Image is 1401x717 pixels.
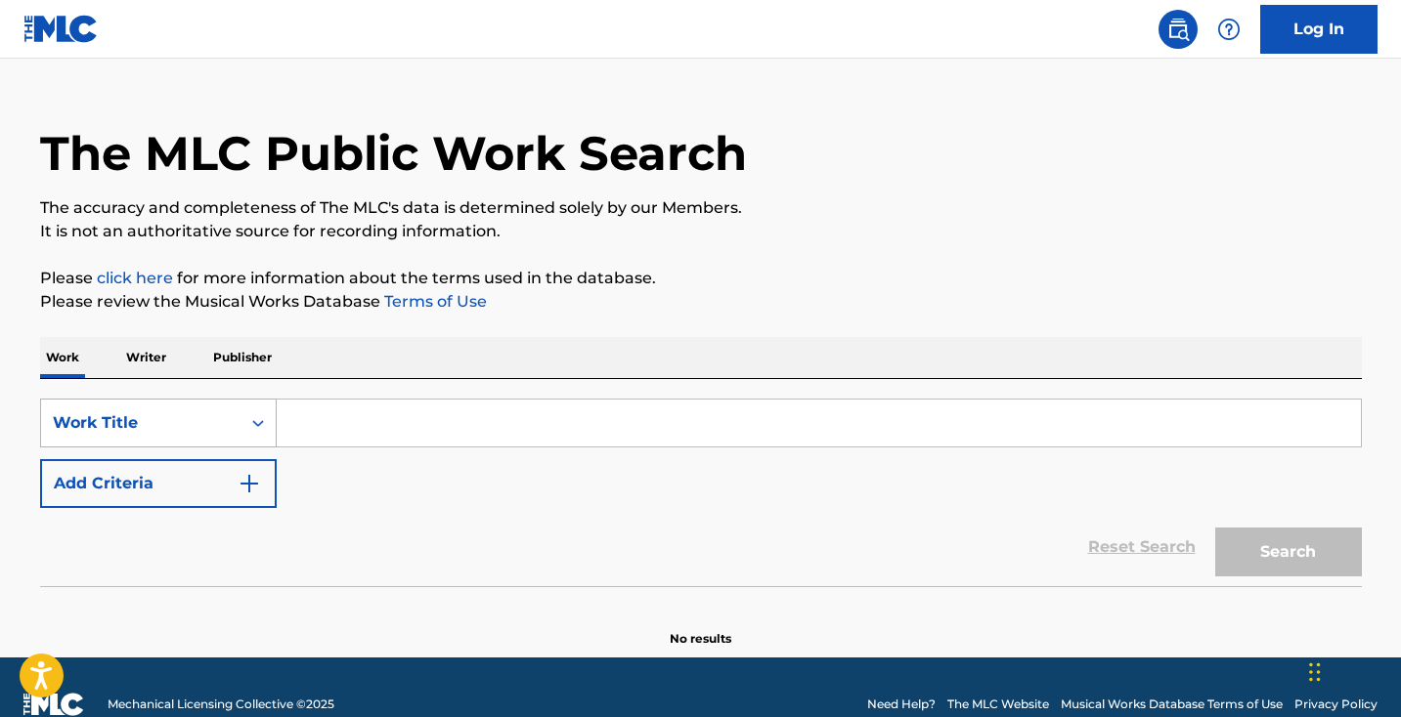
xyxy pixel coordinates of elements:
p: It is not an authoritative source for recording information. [40,220,1362,243]
img: logo [23,693,84,716]
iframe: Chat Widget [1303,623,1401,717]
p: Writer [120,337,172,378]
a: Terms of Use [380,292,487,311]
img: help [1217,18,1241,41]
a: Need Help? [867,696,936,713]
p: No results [670,607,731,648]
div: Help [1209,10,1248,49]
img: 9d2ae6d4665cec9f34b9.svg [238,472,261,495]
p: Work [40,337,85,378]
p: Publisher [207,337,278,378]
a: Privacy Policy [1294,696,1378,713]
a: Musical Works Database Terms of Use [1061,696,1283,713]
img: search [1166,18,1190,41]
div: Work Title [53,411,229,435]
p: Please review the Musical Works Database [40,290,1362,314]
a: Log In [1260,5,1378,54]
p: The accuracy and completeness of The MLC's data is determined solely by our Members. [40,196,1362,220]
a: click here [97,269,173,287]
span: Mechanical Licensing Collective © 2025 [108,696,334,713]
a: Public Search [1159,10,1198,49]
p: Please for more information about the terms used in the database. [40,267,1362,290]
button: Add Criteria [40,459,277,508]
form: Search Form [40,399,1362,586]
div: Drag [1309,643,1321,701]
h1: The MLC Public Work Search [40,124,747,183]
a: The MLC Website [947,696,1049,713]
img: MLC Logo [23,15,99,43]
